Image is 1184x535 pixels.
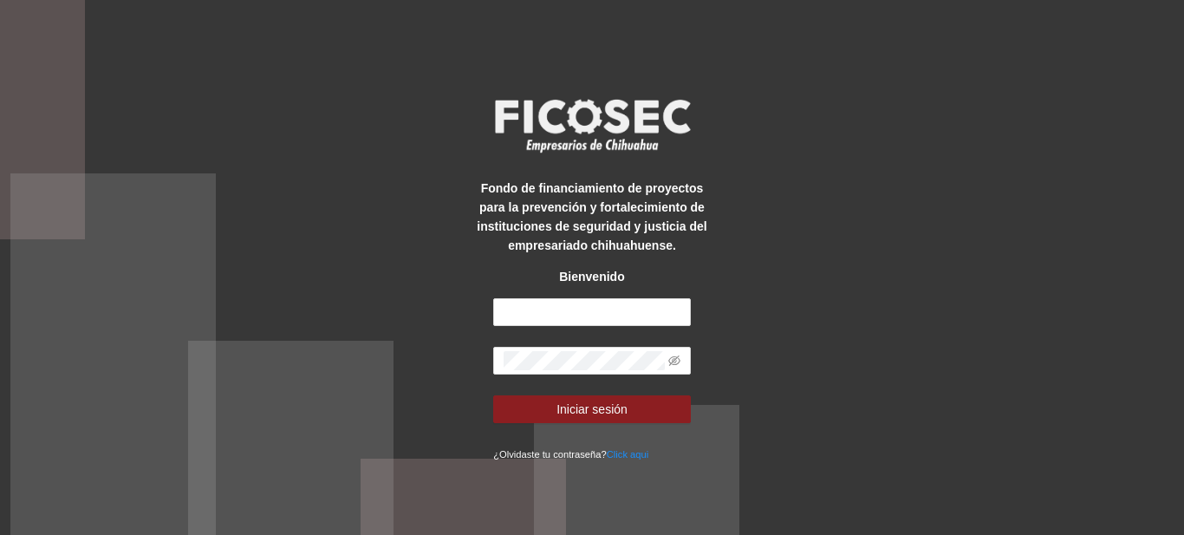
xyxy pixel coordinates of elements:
[484,94,700,158] img: logo
[493,449,648,460] small: ¿Olvidaste tu contraseña?
[556,400,628,419] span: Iniciar sesión
[493,395,691,423] button: Iniciar sesión
[668,355,680,367] span: eye-invisible
[559,270,624,284] strong: Bienvenido
[477,181,706,252] strong: Fondo de financiamiento de proyectos para la prevención y fortalecimiento de instituciones de seg...
[607,449,649,460] a: Click aqui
